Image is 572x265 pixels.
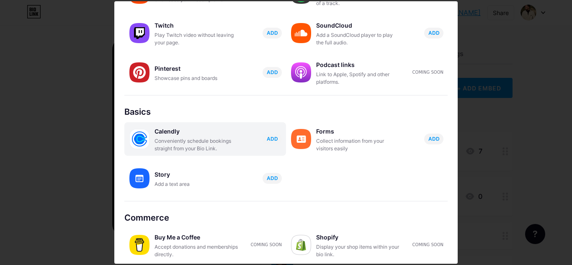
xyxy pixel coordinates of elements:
[424,134,443,144] button: ADD
[316,20,400,31] div: SoundCloud
[155,180,238,188] div: Add a text area
[263,173,282,184] button: ADD
[155,126,238,137] div: Calendly
[129,23,149,43] img: twitch
[267,29,278,36] span: ADD
[316,126,400,137] div: Forms
[316,71,400,86] div: Link to Apple, Spotify and other platforms.
[155,20,238,31] div: Twitch
[263,28,282,39] button: ADD
[155,232,238,243] div: Buy Me a Coffee
[263,67,282,78] button: ADD
[316,137,400,152] div: Collect information from your visitors easily
[424,28,443,39] button: ADD
[267,69,278,76] span: ADD
[155,243,238,258] div: Accept donations and memberships directly.
[316,232,400,243] div: Shopify
[155,137,238,152] div: Conveniently schedule bookings straight from your Bio Link.
[291,62,311,82] img: podcastlinks
[155,75,238,82] div: Showcase pins and boards
[129,235,149,255] img: buymeacoffee
[291,235,311,255] img: shopify
[124,105,448,118] div: Basics
[129,129,149,149] img: calendly
[316,31,400,46] div: Add a SoundCloud player to play the full audio.
[267,135,278,142] span: ADD
[251,242,282,248] div: Coming soon
[412,69,443,75] div: Coming soon
[316,243,400,258] div: Display your shop items within your bio link.
[155,31,238,46] div: Play Twitch video without leaving your page.
[129,168,149,188] img: story
[291,23,311,43] img: soundcloud
[263,134,282,144] button: ADD
[124,211,448,224] div: Commerce
[316,59,400,71] div: Podcast links
[291,129,311,149] img: forms
[428,135,440,142] span: ADD
[412,242,443,248] div: Coming soon
[428,29,440,36] span: ADD
[155,63,238,75] div: Pinterest
[129,62,149,82] img: pinterest
[155,169,238,180] div: Story
[267,175,278,182] span: ADD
